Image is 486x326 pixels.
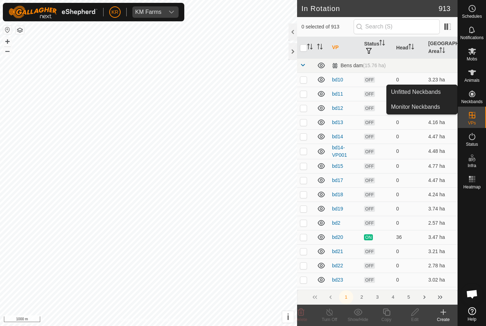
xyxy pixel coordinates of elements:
a: bd12 [332,105,343,111]
span: OFF [364,91,375,97]
span: KR [111,9,118,16]
span: OFF [364,248,375,255]
input: Search (S) [354,19,440,34]
td: 2.78 ha [426,258,458,273]
div: Create [429,316,458,323]
span: OFF [364,134,375,140]
td: 0 [393,159,426,173]
a: Monitor Neckbands [387,100,457,114]
a: bd2 [332,220,340,226]
td: 0 [393,258,426,273]
a: bd23 [332,277,343,283]
span: Neckbands [461,100,482,104]
a: Unfitted Neckbands [387,85,457,99]
td: 0 [393,115,426,129]
td: 2.76 ha [426,287,458,301]
span: i [287,312,289,322]
span: Infra [467,164,476,168]
a: bd14 [332,134,343,139]
button: Map Layers [16,26,24,34]
a: bd10 [332,77,343,82]
button: 3 [370,290,385,304]
span: Heatmap [463,185,481,189]
span: OFF [364,119,375,125]
td: 0 [393,216,426,230]
td: 4.47 ha [426,173,458,187]
a: bd18 [332,192,343,197]
span: OFF [364,163,375,169]
h2: In Rotation [301,4,438,13]
td: 3.23 ha [426,73,458,87]
p-sorticon: Activate to sort [439,48,445,54]
button: 2 [355,290,369,304]
td: 0 [393,73,426,87]
th: Head [393,37,426,59]
button: 1 [339,290,353,304]
button: Next Page [417,290,432,304]
td: 0 [393,187,426,202]
a: bd14-VP001 [332,145,347,158]
td: 0 [393,273,426,287]
th: Status [361,37,393,59]
p-sorticon: Activate to sort [408,45,414,50]
td: 0 [393,129,426,144]
td: 36 [393,230,426,244]
img: Gallagher Logo [9,6,97,18]
button: i [282,311,294,323]
span: Delete [295,317,307,322]
span: OFF [364,263,375,269]
span: Monitor Neckbands [391,103,440,111]
a: bd21 [332,248,343,254]
span: 913 [439,3,450,14]
a: bd13 [332,119,343,125]
td: 0 [393,202,426,216]
span: OFF [364,277,375,283]
div: Edit [401,316,429,323]
td: 0 [393,173,426,187]
a: bd19 [332,206,343,212]
span: Schedules [462,14,482,18]
span: Mobs [467,57,477,61]
th: VP [329,37,361,59]
td: 3.74 ha [426,202,458,216]
span: OFF [364,77,375,83]
p-sorticon: Activate to sort [307,45,313,50]
span: Animals [464,78,480,82]
span: VPs [468,121,476,125]
p-sorticon: Activate to sort [317,45,323,50]
td: 3.21 ha [426,244,458,258]
span: Unfitted Neckbands [391,88,441,96]
a: bd20 [332,234,343,240]
div: Bens dam [332,63,386,69]
span: OFF [364,177,375,183]
td: 3.47 ha [426,230,458,244]
td: 3.02 ha [426,273,458,287]
a: Open chat [461,283,483,305]
td: 0 [393,144,426,159]
th: [GEOGRAPHIC_DATA] Area [426,37,458,59]
div: KM Farms [135,9,162,15]
button: Last Page [433,290,447,304]
td: 2.57 ha [426,216,458,230]
td: 4.77 ha [426,159,458,173]
a: bd17 [332,177,343,183]
a: Privacy Policy [121,317,147,323]
span: Notifications [460,36,484,40]
button: Reset Map [3,26,12,34]
span: 0 selected of 913 [301,23,353,31]
button: – [3,47,12,55]
span: KM Farms [132,6,164,18]
span: OFF [364,206,375,212]
div: Copy [372,316,401,323]
div: Show/Hide [344,316,372,323]
td: 4.24 ha [426,187,458,202]
span: ON [364,234,373,240]
span: OFF [364,105,375,111]
button: + [3,37,12,46]
a: bd15 [332,163,343,169]
span: Status [466,142,478,146]
td: 0 [393,287,426,301]
a: bd22 [332,263,343,268]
